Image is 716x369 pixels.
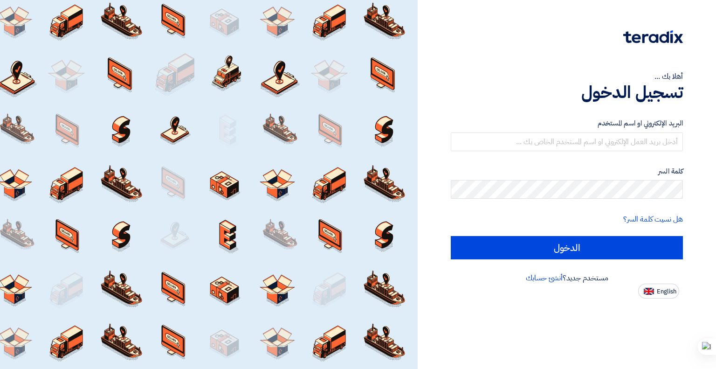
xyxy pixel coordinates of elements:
[451,82,683,103] h1: تسجيل الدخول
[451,272,683,284] div: مستخدم جديد؟
[451,71,683,82] div: أهلا بك ...
[623,30,683,43] img: Teradix logo
[451,236,683,259] input: الدخول
[644,288,654,295] img: en-US.png
[451,118,683,129] label: البريد الإلكتروني او اسم المستخدم
[451,166,683,177] label: كلمة السر
[526,272,563,284] a: أنشئ حسابك
[638,284,679,299] button: English
[623,214,683,225] a: هل نسيت كلمة السر؟
[451,132,683,151] input: أدخل بريد العمل الإلكتروني او اسم المستخدم الخاص بك ...
[657,288,676,295] span: English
